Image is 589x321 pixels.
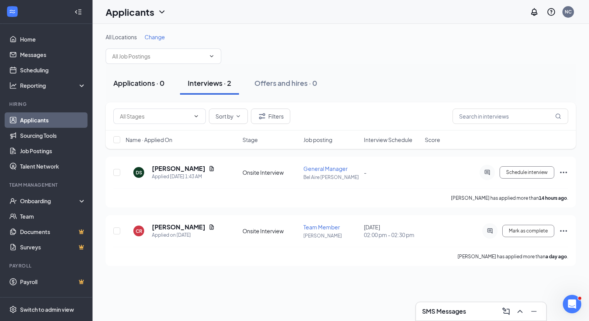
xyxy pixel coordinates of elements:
span: Job posting [303,136,332,144]
h5: [PERSON_NAME] [152,164,205,173]
a: Messages [20,47,86,62]
svg: WorkstreamLogo [8,8,16,15]
svg: Document [209,166,215,172]
svg: Analysis [9,82,17,89]
b: a day ago [545,254,567,259]
a: PayrollCrown [20,274,86,289]
span: Mark as complete [509,228,548,234]
span: Schedule interview [506,170,548,175]
span: Team Member [303,224,340,231]
div: Applied [DATE] 1:43 AM [152,173,215,181]
a: Applicants [20,112,86,128]
span: Sort by [215,114,234,119]
iframe: Intercom live chat [563,295,581,313]
div: NC [565,8,572,15]
div: Offers and hires · 0 [254,78,317,88]
svg: Filter [257,112,267,121]
div: DS [136,169,142,176]
div: CR [136,228,142,234]
input: All Stages [120,112,190,120]
div: Reporting [20,82,86,89]
div: Team Management [9,182,84,188]
svg: Ellipses [559,226,568,236]
a: SurveysCrown [20,239,86,255]
a: Team [20,209,86,224]
svg: ComposeMessage [501,307,511,316]
p: [PERSON_NAME] has applied more than . [451,195,568,201]
a: Scheduling [20,62,86,78]
a: DocumentsCrown [20,224,86,239]
a: Home [20,32,86,47]
svg: ChevronUp [515,307,525,316]
input: All Job Postings [112,52,205,60]
b: 14 hours ago [539,195,567,201]
p: [PERSON_NAME] [303,232,360,239]
svg: Settings [9,306,17,313]
svg: ChevronDown [209,53,215,59]
button: Minimize [528,305,540,318]
h3: SMS Messages [422,307,466,316]
span: Stage [242,136,258,144]
a: Job Postings [20,143,86,159]
div: Onboarding [20,197,79,205]
svg: ChevronDown [157,7,167,17]
span: Name · Applied On [126,136,172,144]
svg: ActiveChat [485,228,495,234]
svg: Notifications [530,7,539,17]
div: Switch to admin view [20,306,74,313]
button: Mark as complete [502,225,554,237]
button: Filter Filters [251,109,290,124]
span: All Locations [106,33,137,40]
div: Applied on [DATE] [152,231,215,239]
svg: ChevronDown [235,113,241,119]
input: Search in interviews [453,109,568,124]
p: [PERSON_NAME] has applied more than . [458,253,568,260]
span: 02:00 pm - 02:30 pm [364,231,420,239]
svg: Collapse [74,8,82,16]
p: Bel Aire [PERSON_NAME] [303,174,360,181]
svg: Document [209,224,215,230]
button: Sort byChevronDown [209,109,248,124]
svg: Minimize [529,307,539,316]
div: Applications · 0 [113,78,165,88]
div: Interviews · 2 [188,78,231,88]
button: ComposeMessage [500,305,512,318]
div: [DATE] [364,223,420,239]
span: - [364,169,367,176]
svg: ChevronDown [193,113,199,119]
svg: Ellipses [559,168,568,177]
a: Sourcing Tools [20,128,86,143]
button: Schedule interview [500,166,554,179]
button: ChevronUp [514,305,526,318]
h5: [PERSON_NAME] [152,223,205,231]
div: Onsite Interview [242,169,299,176]
svg: ActiveChat [483,169,492,176]
svg: QuestionInfo [547,7,556,17]
span: Change [145,33,165,40]
svg: UserCheck [9,197,17,205]
svg: MagnifyingGlass [555,113,561,119]
span: Score [425,136,440,144]
span: Interview Schedule [364,136,412,144]
div: Payroll [9,262,84,269]
span: General Manager [303,165,348,172]
div: Hiring [9,101,84,107]
a: Talent Network [20,159,86,174]
h1: Applicants [106,5,154,18]
div: Onsite Interview [242,227,299,235]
